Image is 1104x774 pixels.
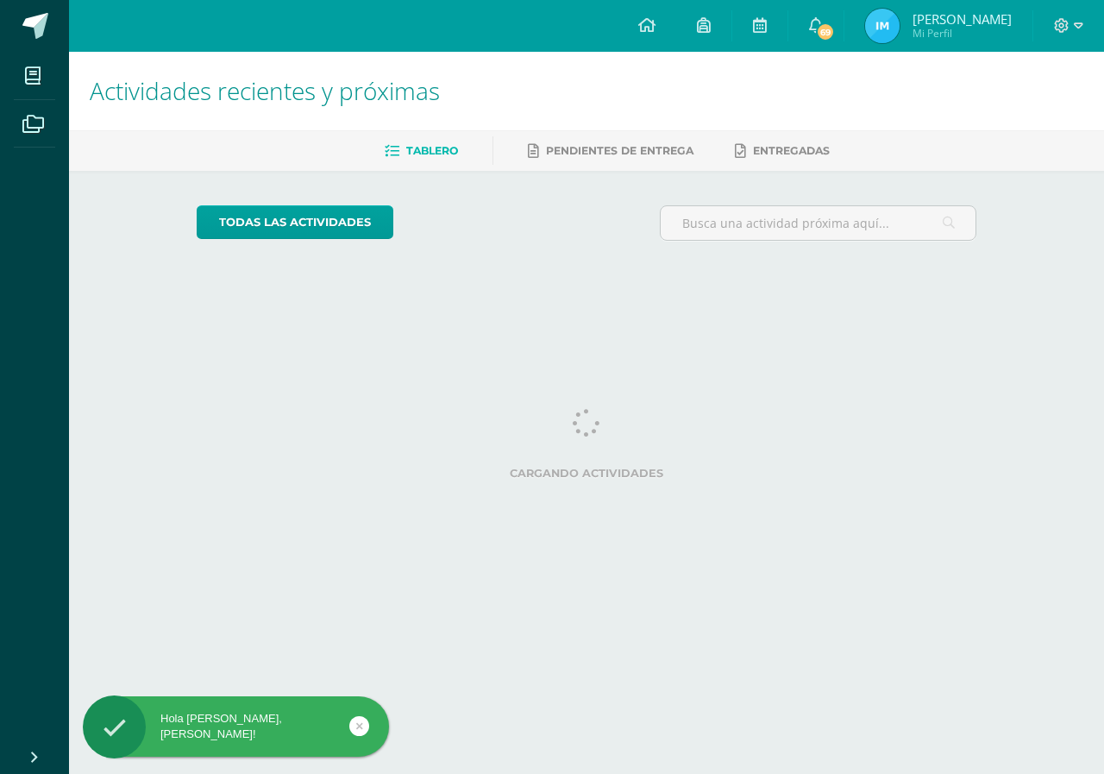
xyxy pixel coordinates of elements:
span: Pendientes de entrega [546,144,693,157]
span: 69 [816,22,835,41]
a: Pendientes de entrega [528,137,693,165]
span: [PERSON_NAME] [913,10,1012,28]
a: todas las Actividades [197,205,393,239]
span: Entregadas [753,144,830,157]
span: Actividades recientes y próximas [90,74,440,107]
span: Mi Perfil [913,26,1012,41]
img: 6e4b946c0e48c17756b642b58cdf6997.png [865,9,900,43]
div: Hola [PERSON_NAME], [PERSON_NAME]! [83,711,389,742]
span: Tablero [406,144,458,157]
a: Entregadas [735,137,830,165]
input: Busca una actividad próxima aquí... [661,206,976,240]
a: Tablero [385,137,458,165]
label: Cargando actividades [197,467,977,480]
